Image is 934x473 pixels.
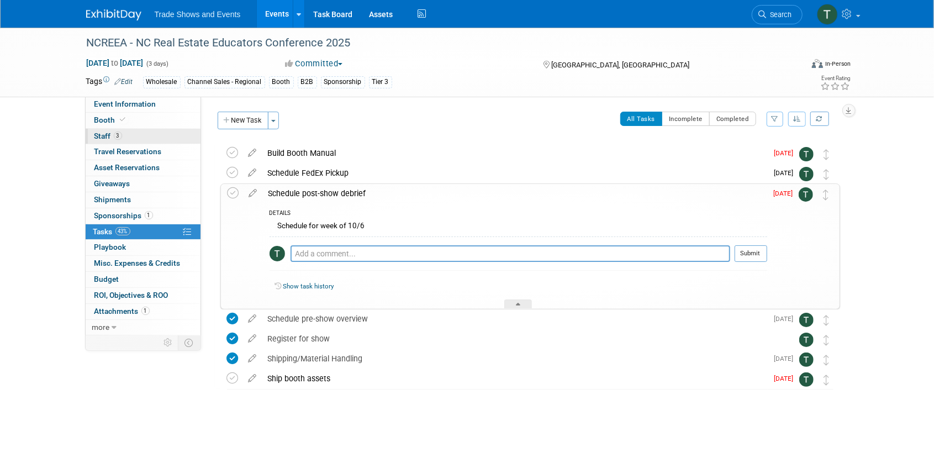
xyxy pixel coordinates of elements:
[774,355,799,362] span: [DATE]
[86,97,200,112] a: Event Information
[86,224,200,240] a: Tasks43%
[799,353,814,367] img: Tiff Wagner
[159,335,178,350] td: Personalize Event Tab Strip
[262,349,768,368] div: Shipping/Material Handling
[115,78,133,86] a: Edit
[94,147,162,156] span: Travel Reservations
[86,208,200,224] a: Sponsorships1
[94,179,130,188] span: Giveaways
[86,113,200,128] a: Booth
[243,148,262,158] a: edit
[824,169,830,180] i: Move task
[94,195,131,204] span: Shipments
[94,243,126,251] span: Playbook
[767,10,792,19] span: Search
[262,369,768,388] div: Ship booth assets
[799,147,814,161] img: Tiff Wagner
[810,112,829,126] a: Refresh
[824,335,830,345] i: Move task
[86,192,200,208] a: Shipments
[752,5,803,24] a: Search
[824,375,830,385] i: Move task
[120,117,126,123] i: Booth reservation complete
[270,209,767,219] div: DETAILS
[83,33,786,53] div: NCREEA - NC Real Estate Educators Conference 2025
[799,313,814,327] img: Tiff Wagner
[799,187,813,202] img: Tiff Wagner
[92,323,110,332] span: more
[243,334,262,344] a: edit
[110,59,120,67] span: to
[94,99,156,108] span: Event Information
[262,164,768,182] div: Schedule FedEx Pickup
[270,246,285,261] img: Tiff Wagner
[94,132,122,140] span: Staff
[141,307,150,315] span: 1
[774,315,799,323] span: [DATE]
[86,256,200,271] a: Misc. Expenses & Credits
[86,76,133,88] td: Tags
[155,10,241,19] span: Trade Shows and Events
[86,58,144,68] span: [DATE] [DATE]
[218,112,268,129] button: New Task
[774,190,799,197] span: [DATE]
[94,259,181,267] span: Misc. Expenses & Credits
[262,144,768,162] div: Build Booth Manual
[243,314,262,324] a: edit
[735,245,767,262] button: Submit
[86,9,141,20] img: ExhibitDay
[146,60,169,67] span: (3 days)
[94,291,168,299] span: ROI, Objectives & ROO
[86,240,200,255] a: Playbook
[115,227,130,235] span: 43%
[281,58,347,70] button: Committed
[94,163,160,172] span: Asset Reservations
[817,4,838,25] img: Tiff Wagner
[799,372,814,387] img: Tiff Wagner
[737,57,851,74] div: Event Format
[86,304,200,319] a: Attachments1
[269,76,294,88] div: Booth
[820,76,850,81] div: Event Rating
[551,61,689,69] span: [GEOGRAPHIC_DATA], [GEOGRAPHIC_DATA]
[774,169,799,177] span: [DATE]
[94,307,150,316] span: Attachments
[86,129,200,144] a: Staff3
[620,112,663,126] button: All Tasks
[298,76,317,88] div: B2B
[243,354,262,364] a: edit
[774,375,799,382] span: [DATE]
[86,176,200,192] a: Giveaways
[243,374,262,383] a: edit
[94,115,128,124] span: Booth
[824,190,829,200] i: Move task
[184,76,265,88] div: Channel Sales - Regional
[143,76,181,88] div: Wholesale
[263,184,767,203] div: Schedule post-show debrief
[321,76,365,88] div: Sponsorship
[145,211,153,219] span: 1
[283,282,334,290] a: Show task history
[799,333,814,347] img: Tiff Wagner
[774,149,799,157] span: [DATE]
[243,168,262,178] a: edit
[244,188,263,198] a: edit
[93,227,130,236] span: Tasks
[262,309,768,328] div: Schedule pre-show overview
[709,112,756,126] button: Completed
[86,272,200,287] a: Budget
[799,167,814,181] img: Tiff Wagner
[114,132,122,140] span: 3
[178,335,200,350] td: Toggle Event Tabs
[824,355,830,365] i: Move task
[825,60,851,68] div: In-Person
[662,112,710,126] button: Incomplete
[369,76,392,88] div: Tier 3
[94,275,119,283] span: Budget
[262,329,777,348] div: Register for show
[86,288,200,303] a: ROI, Objectives & ROO
[86,160,200,176] a: Asset Reservations
[812,59,823,68] img: Format-Inperson.png
[86,320,200,335] a: more
[94,211,153,220] span: Sponsorships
